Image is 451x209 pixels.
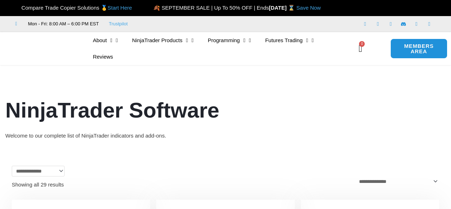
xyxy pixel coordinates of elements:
a: MEMBERS AREA [390,39,447,59]
img: LogoAI | Affordable Indicators – NinjaTrader [7,36,83,61]
a: About [86,32,125,49]
a: Save Now [296,5,321,11]
nav: Menu [86,32,352,65]
a: Start Here [108,5,132,11]
span: 🍂 SEPTEMBER SALE | Up To 50% OFF | Ends [153,5,269,11]
a: NinjaTrader Products [125,32,201,49]
strong: [DATE] ⌛ [269,5,296,11]
a: Trustpilot [109,20,128,28]
span: Mon - Fri: 8:00 AM – 6:00 PM EST [26,20,99,28]
a: 0 [348,38,373,59]
select: Shop order [355,176,439,186]
h1: NinjaTrader Software [5,95,446,125]
a: Futures Trading [258,32,321,49]
span: Compare Trade Copier Solutions 🥇 [15,5,132,11]
div: Welcome to our complete list of NinjaTrader indicators and add-ons. [5,131,446,141]
span: 0 [359,41,365,47]
span: MEMBERS AREA [398,43,440,54]
p: Showing all 29 results [12,182,64,187]
img: 🏆 [16,5,21,10]
a: Reviews [86,49,120,65]
a: Programming [201,32,258,49]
